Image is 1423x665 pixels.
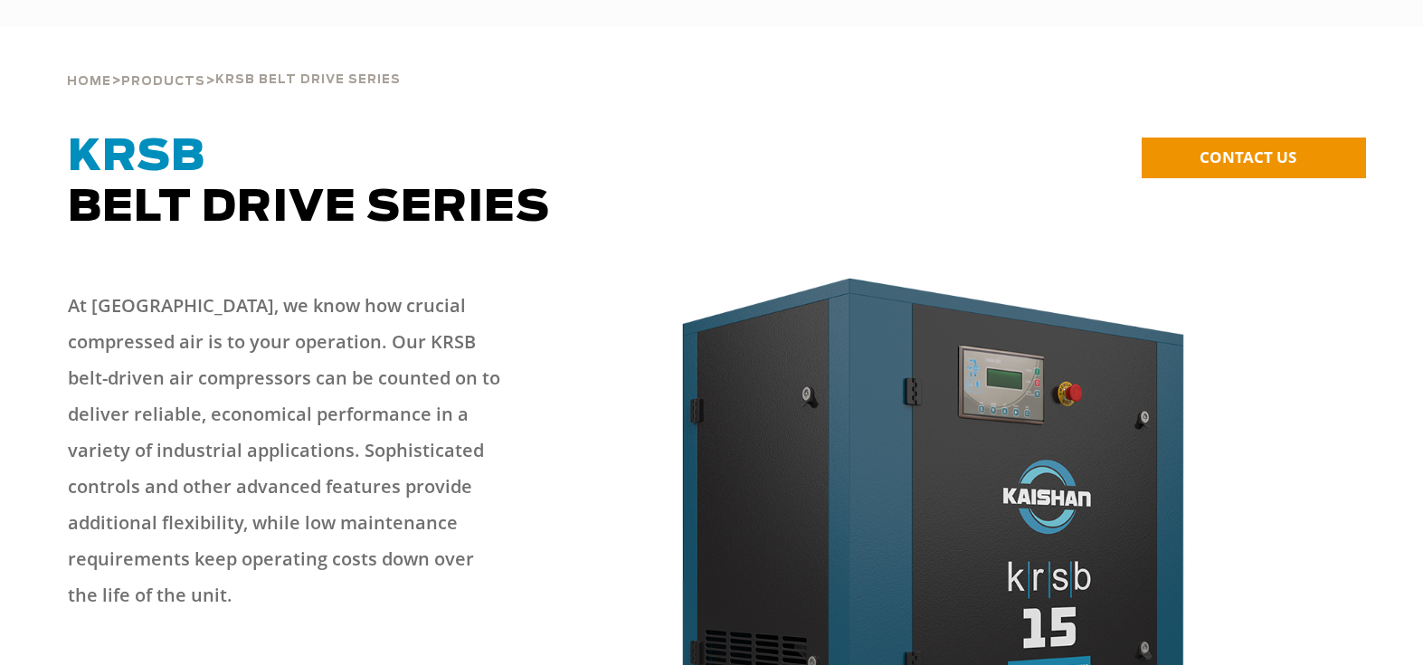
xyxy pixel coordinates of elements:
span: Home [67,76,111,88]
a: CONTACT US [1142,138,1366,178]
p: At [GEOGRAPHIC_DATA], we know how crucial compressed air is to your operation. Our KRSB belt-driv... [68,288,508,613]
span: Belt Drive Series [68,136,550,230]
span: krsb belt drive series [215,74,401,86]
a: Products [121,72,205,89]
a: Home [67,72,111,89]
span: KRSB [68,136,205,179]
span: Products [121,76,205,88]
span: CONTACT US [1200,147,1296,167]
div: > > [67,27,401,96]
